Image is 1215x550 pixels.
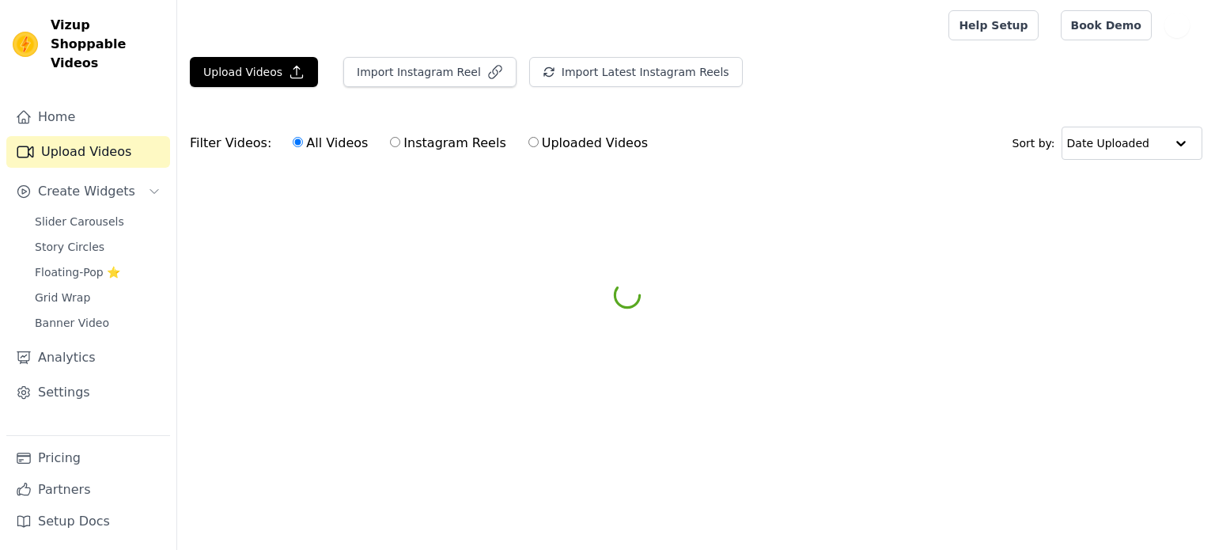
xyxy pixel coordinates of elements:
a: Settings [6,377,170,408]
a: Banner Video [25,312,170,334]
a: Home [6,101,170,133]
a: Story Circles [25,236,170,258]
a: Pricing [6,442,170,474]
button: Import Latest Instagram Reels [529,57,743,87]
a: Grid Wrap [25,286,170,309]
span: Grid Wrap [35,290,90,305]
button: Import Instagram Reel [343,57,517,87]
button: Create Widgets [6,176,170,207]
img: Vizup [13,32,38,57]
a: Help Setup [948,10,1038,40]
span: Story Circles [35,239,104,255]
input: Uploaded Videos [528,137,539,147]
span: Vizup Shoppable Videos [51,16,164,73]
div: Filter Videos: [190,125,657,161]
a: Analytics [6,342,170,374]
label: All Videos [292,133,369,154]
label: Instagram Reels [389,133,506,154]
label: Uploaded Videos [528,133,649,154]
input: Instagram Reels [390,137,400,147]
span: Create Widgets [38,182,135,201]
span: Floating-Pop ⭐ [35,264,120,280]
a: Slider Carousels [25,211,170,233]
a: Book Demo [1061,10,1152,40]
span: Slider Carousels [35,214,124,229]
a: Partners [6,474,170,506]
div: Sort by: [1012,127,1203,160]
a: Setup Docs [6,506,170,537]
button: Upload Videos [190,57,318,87]
input: All Videos [293,137,303,147]
span: Banner Video [35,315,109,331]
a: Upload Videos [6,136,170,168]
a: Floating-Pop ⭐ [25,261,170,283]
